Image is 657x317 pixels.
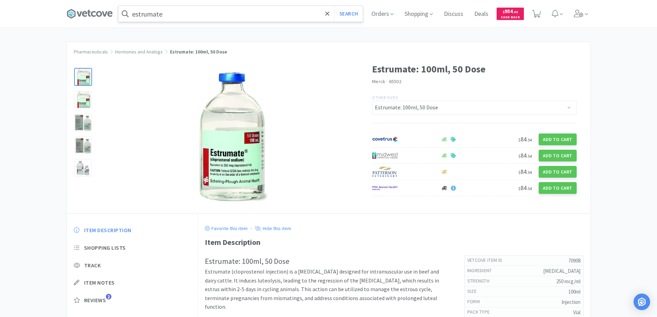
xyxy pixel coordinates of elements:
img: f6b2451649754179b5b4e0c70c3f7cb0_2.png [372,183,398,193]
h1: Estrumate: 100ml, 50 Dose [372,61,577,77]
span: . 54 [527,186,532,191]
a: Merck [372,78,385,85]
a: Hormones and Analogs [115,49,163,55]
span: . 54 [527,137,532,142]
span: Item Description [84,227,131,234]
h5: Vial [495,309,580,316]
span: . 02 [513,10,518,14]
span: $ [518,186,520,191]
a: Discuss [441,11,466,17]
span: . 54 [527,170,532,175]
h5: 70908 [508,257,580,264]
span: Shopping Lists [84,244,126,251]
p: Favorite this item [210,225,248,231]
span: $ [518,170,520,175]
a: Pharmaceuticals [74,49,108,55]
p: Estrumate (cloprostenol injection) is a [MEDICAL_DATA] designed for intramuscular use in beef and... [205,267,450,311]
span: $ [518,137,520,142]
h6: size [467,288,482,295]
h6: pack type [467,309,496,316]
span: Cash Back [501,16,520,20]
button: Add to Cart [539,133,577,145]
img: 4dd14cff54a648ac9e977f0c5da9bc2e_5.png [372,150,398,161]
button: Add to Cart [539,166,577,178]
button: Add to Cart [539,150,577,161]
img: 77fca1acd8b6420a9015268ca798ef17_1.png [372,134,398,145]
h5: 250 mcg/ml [495,278,580,285]
a: Deals [471,11,491,17]
span: 84 [518,151,532,159]
span: 954 [503,8,518,14]
span: Item Notes [84,279,115,286]
span: Estrumate: 100ml, 50 Dose [170,49,227,55]
h6: form [467,298,485,305]
p: Other Sizes [372,94,577,101]
h5: Injection [485,298,580,306]
img: 72708dd7c61e425b964aea78782d3ffd_84539.png [190,68,270,206]
div: Open Intercom Messenger [634,294,650,310]
a: $954.02Cash Back [497,4,524,23]
span: $ [503,10,505,14]
h5: 100ml [482,288,580,295]
span: 84 [518,135,532,143]
button: Search [334,6,363,22]
img: f5e969b455434c6296c6d81ef179fa71_3.png [372,167,398,177]
h2: Estrumate: 100ml, 50 Dose [205,255,450,267]
span: . 54 [527,153,532,159]
p: Hide this item [261,225,291,231]
span: Track [84,262,101,269]
h6: strength [467,278,495,285]
h6: ingredient [467,267,497,274]
div: Item Description [205,236,584,248]
h6: Vetcove Item Id [467,257,508,264]
div: · [251,224,252,233]
span: 2 [106,294,111,299]
span: 84 [518,168,532,176]
h5: [MEDICAL_DATA] [497,267,580,275]
span: · [386,78,388,85]
span: $ [518,153,520,159]
button: Add to Cart [539,182,577,194]
span: 65502 [389,78,401,85]
span: Reviews [84,297,106,304]
input: Search by item, sku, manufacturer, ingredient, size... [118,6,363,22]
span: 84 [518,184,532,192]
